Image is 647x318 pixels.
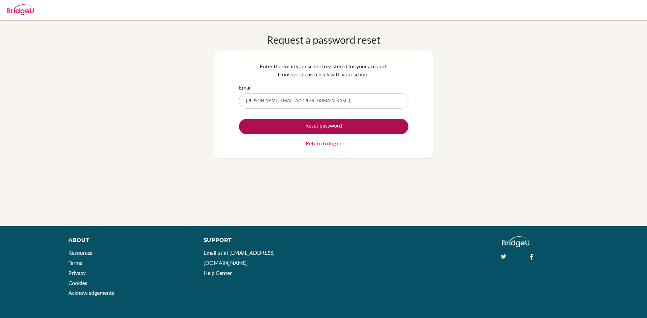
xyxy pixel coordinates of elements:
[68,280,87,286] a: Cookies
[267,34,380,46] h1: Request a password reset
[204,236,316,244] div: Support
[68,259,82,266] a: Terms
[204,270,232,276] a: Help Center
[68,236,188,244] div: About
[239,83,252,92] label: Email
[306,139,341,147] a: Return to log in
[239,62,408,78] p: Enter the email your school registered for your account. If unsure, please check with your school.
[68,289,114,296] a: Acknowledgements
[502,236,529,247] img: logo_white@2x-f4f0deed5e89b7ecb1c2cc34c3e3d731f90f0f143d5ea2071677605dd97b5244.png
[68,249,92,256] a: Resources
[239,119,408,134] button: Reset password
[68,270,86,276] a: Privacy
[7,4,34,15] img: Bridge-U
[204,249,275,266] a: Email us at [EMAIL_ADDRESS][DOMAIN_NAME]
